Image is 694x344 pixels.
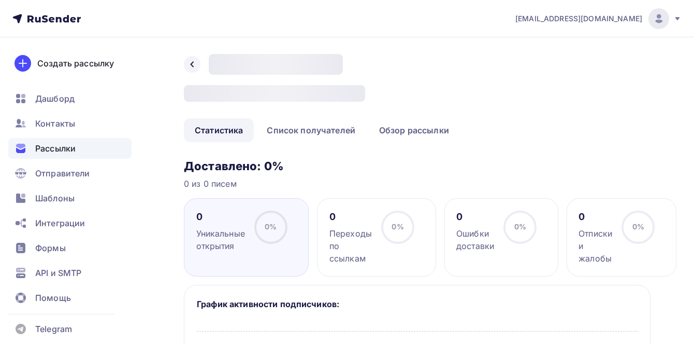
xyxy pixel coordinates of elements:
[579,227,612,265] div: Отписки и жалобы
[514,222,526,231] span: 0%
[515,8,682,29] a: [EMAIL_ADDRESS][DOMAIN_NAME]
[35,167,90,180] span: Отправители
[579,211,612,223] div: 0
[196,227,245,252] div: Уникальные открытия
[37,57,114,70] div: Создать рассылку
[35,217,85,229] span: Интеграции
[184,159,650,173] h3: Доставлено: 0%
[35,192,75,204] span: Шаблоны
[35,142,76,155] span: Рассылки
[35,267,81,279] span: API и SMTP
[8,163,132,184] a: Отправители
[35,242,66,254] span: Формы
[256,118,366,142] a: Список получателей
[456,227,494,252] div: Ошибки доставки
[265,222,277,231] span: 0%
[184,177,650,190] div: 0 из 0 писем
[196,211,245,223] div: 0
[8,238,132,258] a: Формы
[632,222,644,231] span: 0%
[35,323,72,335] span: Telegram
[8,188,132,209] a: Шаблоны
[184,118,254,142] a: Статистика
[197,298,638,310] h5: График активности подписчиков:
[8,88,132,109] a: Дашборд
[35,117,75,130] span: Контакты
[8,138,132,159] a: Рассылки
[329,227,372,265] div: Переходы по ссылкам
[515,13,642,24] span: [EMAIL_ADDRESS][DOMAIN_NAME]
[392,222,403,231] span: 0%
[368,118,460,142] a: Обзор рассылки
[35,292,71,304] span: Помощь
[456,211,494,223] div: 0
[329,211,372,223] div: 0
[35,92,75,105] span: Дашборд
[8,113,132,134] a: Контакты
